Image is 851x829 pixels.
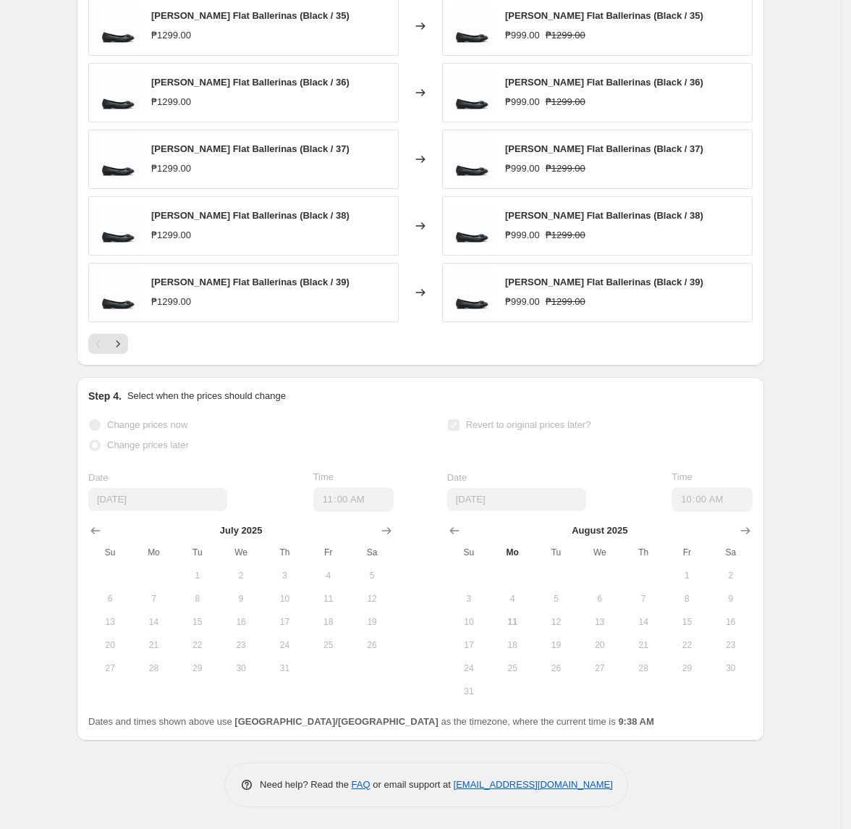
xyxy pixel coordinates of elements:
[263,634,306,657] button: Thursday July 24 2025
[176,541,219,564] th: Tuesday
[225,616,257,628] span: 16
[671,616,703,628] span: 15
[268,570,300,581] span: 3
[447,610,491,634] button: Sunday August 10 2025
[534,634,577,657] button: Tuesday August 19 2025
[313,616,344,628] span: 18
[107,419,187,430] span: Change prices now
[671,639,703,651] span: 22
[182,616,213,628] span: 15
[96,4,140,48] img: F0595_Black_1_80x.jpg
[137,547,169,558] span: Mo
[505,277,703,287] span: [PERSON_NAME] Flat Ballerinas (Black / 39)
[618,716,653,727] b: 9:38 AM
[709,564,753,587] button: Saturday August 2 2025
[268,662,300,674] span: 31
[350,610,394,634] button: Saturday July 19 2025
[88,610,132,634] button: Sunday July 13 2025
[622,587,665,610] button: Thursday August 7 2025
[540,593,572,605] span: 5
[268,616,300,628] span: 17
[505,143,703,154] span: [PERSON_NAME] Flat Ballerinas (Black / 37)
[88,472,108,483] span: Date
[578,634,622,657] button: Wednesday August 20 2025
[268,547,300,558] span: Th
[132,657,175,680] button: Monday July 28 2025
[85,521,106,541] button: Show previous month, June 2025
[307,564,350,587] button: Friday July 4 2025
[505,28,540,43] div: ₱999.00
[453,639,485,651] span: 17
[352,779,371,790] a: FAQ
[578,657,622,680] button: Wednesday August 27 2025
[263,541,306,564] th: Thursday
[376,521,397,541] button: Show next month, August 2025
[505,295,540,309] div: ₱999.00
[151,95,191,109] div: ₱1299.00
[96,204,140,248] img: F0595_Black_1_80x.jpg
[356,547,388,558] span: Sa
[225,639,257,651] span: 23
[151,143,350,154] span: [PERSON_NAME] Flat Ballerinas (Black / 37)
[88,541,132,564] th: Sunday
[137,639,169,651] span: 21
[356,570,388,581] span: 5
[709,541,753,564] th: Saturday
[715,593,747,605] span: 9
[176,634,219,657] button: Tuesday July 22 2025
[672,471,692,482] span: Time
[96,271,140,314] img: F0595_Black_1_80x.jpg
[491,541,534,564] th: Monday
[132,610,175,634] button: Monday July 14 2025
[505,10,703,21] span: [PERSON_NAME] Flat Ballerinas (Black / 35)
[505,228,540,243] div: ₱999.00
[450,4,494,48] img: F0595_Black_1_80x.jpg
[709,610,753,634] button: Saturday August 16 2025
[176,657,219,680] button: Tuesday July 29 2025
[94,662,126,674] span: 27
[313,639,344,651] span: 25
[665,541,708,564] th: Friday
[96,138,140,181] img: F0595_Black_1_80x.jpg
[584,593,616,605] span: 6
[371,779,454,790] span: or email support at
[350,564,394,587] button: Saturday July 5 2025
[454,779,613,790] a: [EMAIL_ADDRESS][DOMAIN_NAME]
[219,657,263,680] button: Wednesday July 30 2025
[88,488,227,511] input: 8/11/2025
[447,488,586,511] input: 8/11/2025
[453,662,485,674] span: 24
[578,587,622,610] button: Wednesday August 6 2025
[665,634,708,657] button: Friday August 22 2025
[447,634,491,657] button: Sunday August 17 2025
[447,657,491,680] button: Sunday August 24 2025
[447,472,467,483] span: Date
[665,657,708,680] button: Friday August 29 2025
[182,570,213,581] span: 1
[496,639,528,651] span: 18
[450,271,494,314] img: F0595_Black_1_80x.jpg
[450,204,494,248] img: F0595_Black_1_80x.jpg
[546,95,585,109] strike: ₱1299.00
[88,334,128,354] nav: Pagination
[534,610,577,634] button: Tuesday August 12 2025
[491,587,534,610] button: Monday August 4 2025
[496,662,528,674] span: 25
[709,634,753,657] button: Saturday August 23 2025
[313,471,334,482] span: Time
[709,587,753,610] button: Saturday August 9 2025
[665,587,708,610] button: Friday August 8 2025
[350,541,394,564] th: Saturday
[453,616,485,628] span: 10
[225,593,257,605] span: 9
[715,616,747,628] span: 16
[263,610,306,634] button: Thursday July 17 2025
[176,564,219,587] button: Tuesday July 1 2025
[715,639,747,651] span: 23
[260,779,352,790] span: Need help? Read the
[453,686,485,697] span: 31
[665,564,708,587] button: Friday August 1 2025
[578,541,622,564] th: Wednesday
[88,657,132,680] button: Sunday July 27 2025
[307,634,350,657] button: Friday July 25 2025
